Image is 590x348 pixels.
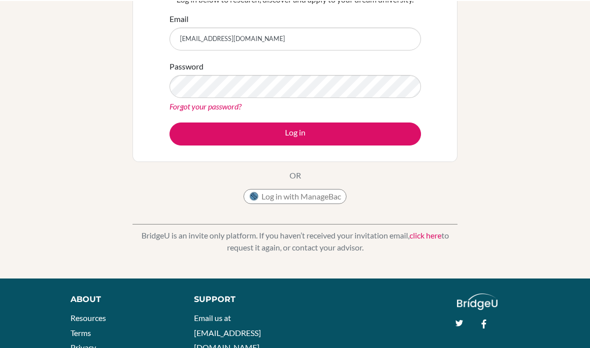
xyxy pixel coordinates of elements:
div: About [70,292,171,304]
a: click here [409,229,441,239]
a: Resources [70,312,106,321]
img: logo_white@2x-f4f0deed5e89b7ecb1c2cc34c3e3d731f90f0f143d5ea2071677605dd97b5244.png [457,292,497,309]
p: OR [289,168,301,180]
label: Email [169,12,188,24]
a: Forgot your password? [169,100,241,110]
div: Support [194,292,285,304]
a: Terms [70,327,91,336]
button: Log in [169,121,421,144]
button: Log in with ManageBac [243,188,346,203]
p: BridgeU is an invite only platform. If you haven’t received your invitation email, to request it ... [132,228,457,252]
label: Password [169,59,203,71]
